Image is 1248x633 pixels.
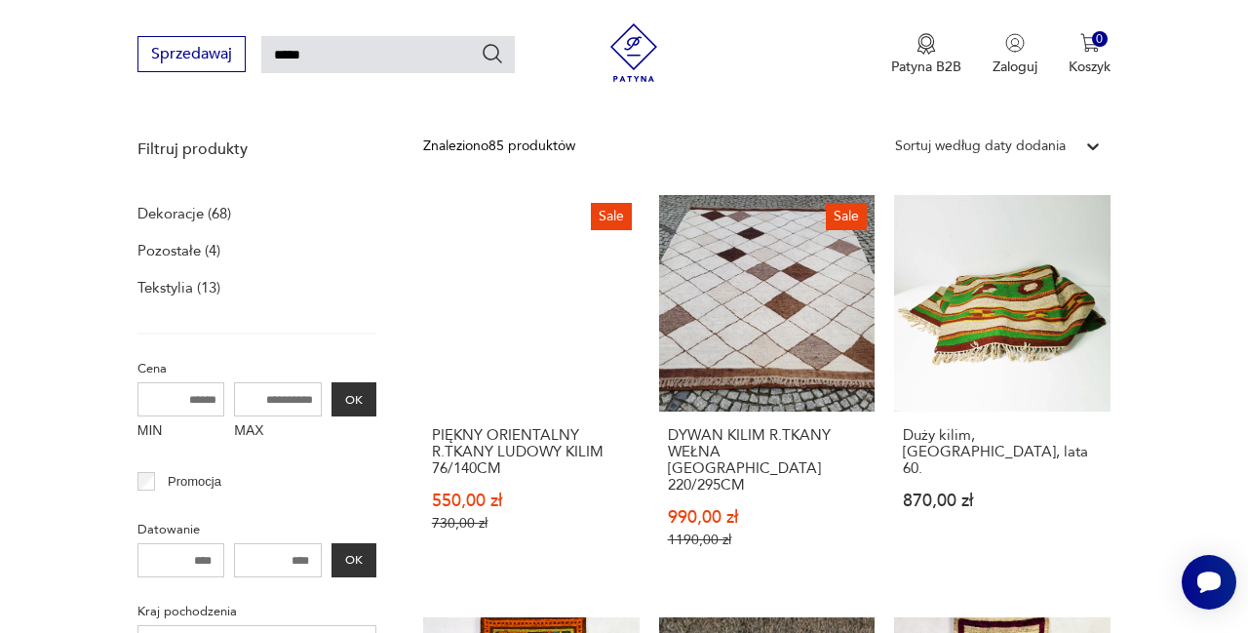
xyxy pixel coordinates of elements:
[137,274,220,301] a: Tekstylia (13)
[137,36,246,72] button: Sprzedawaj
[481,42,504,65] button: Szukaj
[668,509,867,526] p: 990,00 zł
[137,49,246,62] a: Sprzedawaj
[1092,31,1109,48] div: 0
[137,138,376,160] p: Filtruj produkty
[137,601,376,622] p: Kraj pochodzenia
[423,136,575,157] div: Znaleziono 85 produktów
[137,200,231,227] a: Dekoracje (68)
[331,543,376,577] button: OK
[1069,33,1111,76] button: 0Koszyk
[903,493,1102,509] p: 870,00 zł
[432,493,631,509] p: 550,00 zł
[137,358,376,379] p: Cena
[668,532,867,548] p: 1190,00 zł
[659,195,876,586] a: SaleDYWAN KILIM R.TKANY WEŁNA MAROKO 220/295CMDYWAN KILIM R.TKANY WEŁNA [GEOGRAPHIC_DATA] 220/295...
[894,195,1111,586] a: Duży kilim, Polska, lata 60.Duży kilim, [GEOGRAPHIC_DATA], lata 60.870,00 zł
[903,427,1102,477] h3: Duży kilim, [GEOGRAPHIC_DATA], lata 60.
[891,33,961,76] button: Patyna B2B
[432,515,631,532] p: 730,00 zł
[891,33,961,76] a: Ikona medaluPatyna B2B
[137,237,220,264] a: Pozostałe (4)
[432,427,631,477] h3: PIĘKNY ORIENTALNY R.TKANY LUDOWY KILIM 76/140CM
[604,23,663,82] img: Patyna - sklep z meblami i dekoracjami vintage
[1182,555,1236,610] iframe: Smartsupp widget button
[1080,33,1100,53] img: Ikona koszyka
[916,33,936,55] img: Ikona medalu
[668,427,867,494] h3: DYWAN KILIM R.TKANY WEŁNA [GEOGRAPHIC_DATA] 220/295CM
[993,58,1037,76] p: Zaloguj
[891,58,961,76] p: Patyna B2B
[895,136,1066,157] div: Sortuj według daty dodania
[168,471,221,493] p: Promocja
[993,33,1037,76] button: Zaloguj
[137,416,225,448] label: MIN
[1005,33,1025,53] img: Ikonka użytkownika
[137,519,376,540] p: Datowanie
[1069,58,1111,76] p: Koszyk
[331,382,376,416] button: OK
[423,195,640,586] a: SalePIĘKNY ORIENTALNY R.TKANY LUDOWY KILIM 76/140CMPIĘKNY ORIENTALNY R.TKANY LUDOWY KILIM 76/140C...
[234,416,322,448] label: MAX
